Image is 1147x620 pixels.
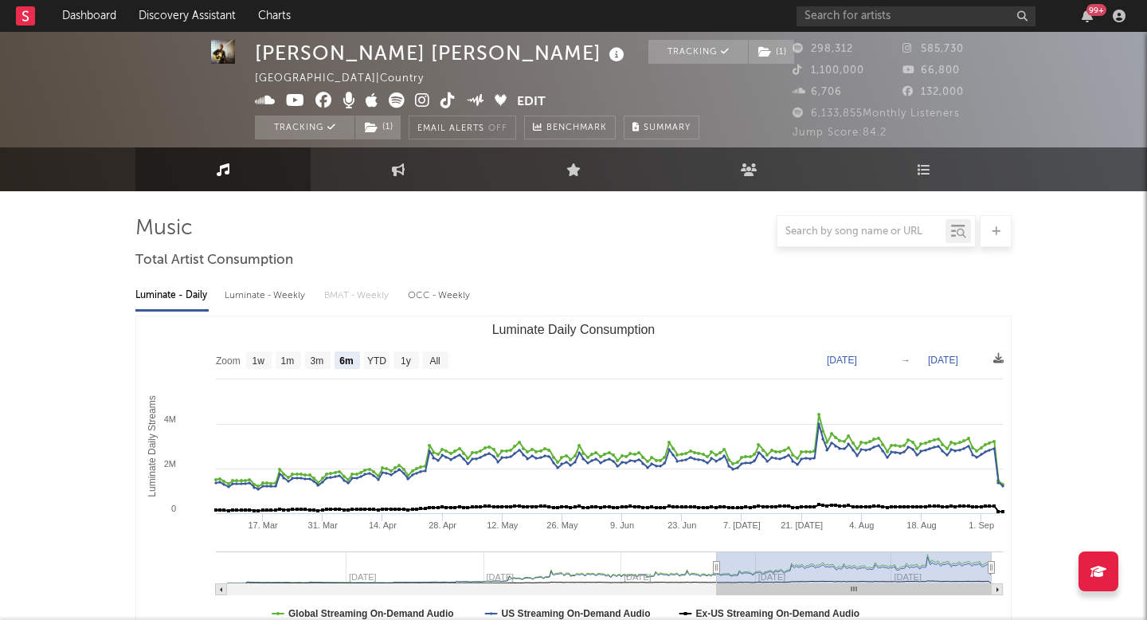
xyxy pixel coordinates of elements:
button: Tracking [648,40,748,64]
text: 26. May [546,520,578,530]
text: 9. Jun [610,520,634,530]
text: Global Streaming On-Demand Audio [288,608,454,619]
text: 0 [171,504,176,513]
text: 4M [164,414,176,424]
text: → [901,355,910,366]
text: [DATE] [928,355,958,366]
div: Luminate - Daily [135,282,209,309]
text: 23. Jun [667,520,696,530]
text: 1w [252,355,265,367]
text: 3m [311,355,324,367]
text: 7. [DATE] [723,520,761,530]
span: Total Artist Consumption [135,251,293,270]
text: 28. Apr [429,520,456,530]
text: YTD [367,355,386,367]
button: 99+ [1082,10,1093,22]
text: All [429,355,440,367]
text: 14. Apr [369,520,397,530]
div: 99 + [1086,4,1106,16]
text: [DATE] [827,355,857,366]
div: [PERSON_NAME] [PERSON_NAME] [255,40,628,66]
text: 1m [281,355,295,367]
text: 1. Sep [969,520,994,530]
text: 12. May [487,520,519,530]
text: 4. Aug [849,520,874,530]
input: Search for artists [797,6,1035,26]
text: Zoom [216,355,241,367]
input: Search by song name or URL [777,226,945,238]
span: ( 1 ) [748,40,795,64]
button: (1) [749,40,794,64]
text: 17. Mar [248,520,278,530]
text: 21. [DATE] [781,520,823,530]
text: 18. Aug [906,520,936,530]
text: 1y [401,355,411,367]
div: OCC - Weekly [408,282,472,309]
text: Luminate Daily Streams [147,395,158,496]
text: 31. Mar [308,520,339,530]
text: Ex-US Streaming On-Demand Audio [696,608,860,619]
text: 2M [164,459,176,469]
text: US Streaming On-Demand Audio [502,608,651,619]
div: Luminate - Weekly [225,282,308,309]
text: Luminate Daily Consumption [492,323,656,336]
text: 6m [339,355,353,367]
